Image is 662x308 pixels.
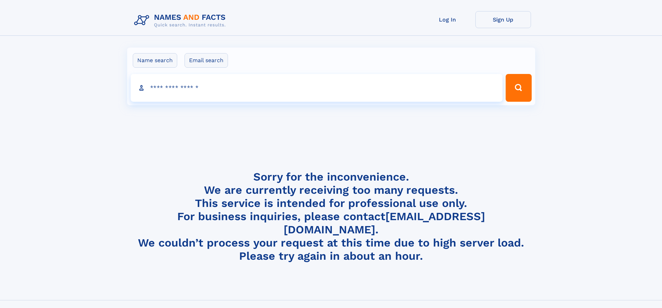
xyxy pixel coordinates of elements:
[185,53,228,68] label: Email search
[131,74,503,102] input: search input
[475,11,531,28] a: Sign Up
[131,170,531,263] h4: Sorry for the inconvenience. We are currently receiving too many requests. This service is intend...
[131,11,231,30] img: Logo Names and Facts
[506,74,531,102] button: Search Button
[284,210,485,236] a: [EMAIL_ADDRESS][DOMAIN_NAME]
[133,53,177,68] label: Name search
[420,11,475,28] a: Log In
